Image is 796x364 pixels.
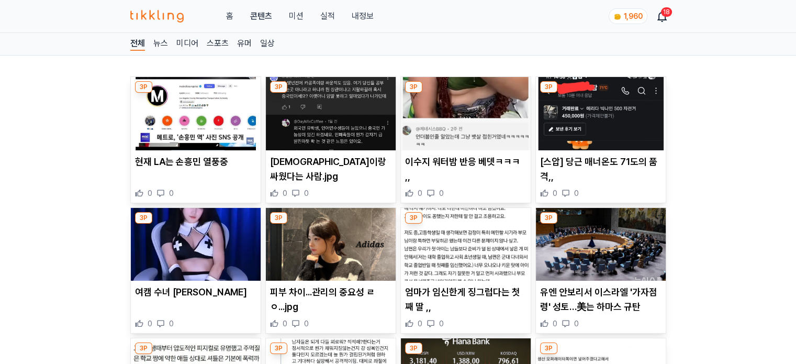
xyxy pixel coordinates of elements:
div: 3P [540,343,557,354]
a: 내정보 [351,10,373,23]
span: 0 [304,318,309,329]
img: coin [613,13,622,21]
span: 0 [283,188,287,198]
div: 18 [661,7,672,17]
a: 미디어 [176,37,198,51]
a: 스포츠 [207,37,229,51]
span: 0 [304,188,309,198]
div: 3P [540,212,557,224]
a: 일상 [260,37,275,51]
img: 피부 차이...관리의 중요성 ㄹㅇ...jpg [266,208,396,281]
div: 3P [135,212,152,224]
p: 여캠 수녀 [PERSON_NAME] [135,285,256,300]
span: 0 [553,188,557,198]
p: 유엔 안보리서 이스라엘 '가자점령' 성토…美는 하마스 규탄 [540,285,662,314]
a: 실적 [320,10,334,23]
img: 이수지 워터밤 반응 베뎃ㅋㅋㅋ ,, [401,77,531,150]
a: 홈 [226,10,233,23]
a: 유머 [237,37,252,51]
span: 0 [148,188,152,198]
span: 0 [439,318,444,329]
span: 0 [553,318,557,329]
a: 전체 [130,37,145,51]
div: 3P [540,81,557,93]
p: [스압] 당근 매너온도 71도의 품격,, [540,155,662,184]
img: 카공족이랑 싸웠다는 사람.jpg [266,77,396,150]
img: 여캠 수녀 코스프레 [131,208,261,281]
img: 유엔 안보리서 이스라엘 '가자점령' 성토…美는 하마스 규탄 [536,208,666,281]
span: 0 [574,188,579,198]
div: 3P [135,343,152,354]
p: 이수지 워터밤 반응 베뎃ㅋㅋㅋ ,, [405,155,526,184]
div: 3P [270,343,287,354]
span: 0 [169,188,174,198]
span: 0 [148,318,152,329]
p: [DEMOGRAPHIC_DATA]이랑 싸웠다는 사람.jpg [270,155,391,184]
p: 피부 차이...관리의 중요성 ㄹㅇ...jpg [270,285,391,314]
div: 3P [405,81,422,93]
div: 3P [270,212,287,224]
div: 3P 피부 차이...관리의 중요성 ㄹㅇ...jpg 피부 차이...관리의 중요성 ㄹㅇ...jpg 0 0 [265,207,396,334]
p: 엄마가 임신한게 징그럽다는 첫째 딸 ,, [405,285,526,314]
img: 티끌링 [130,10,184,23]
div: 3P 여캠 수녀 코스프레 여캠 수녀 [PERSON_NAME] 0 0 [130,207,261,334]
div: 3P 카공족이랑 싸웠다는 사람.jpg [DEMOGRAPHIC_DATA]이랑 싸웠다는 사람.jpg 0 0 [265,76,396,203]
button: 미션 [288,10,303,23]
a: 뉴스 [153,37,168,51]
div: 3P [405,343,422,354]
div: 3P [스압] 당근 매너온도 71도의 품격,, [스압] 당근 매너온도 71도의 품격,, 0 0 [535,76,666,203]
span: 0 [418,318,422,329]
div: 3P [405,212,422,224]
div: 3P [135,81,152,93]
span: 0 [283,318,287,329]
div: 3P 엄마가 임신한게 징그럽다는 첫째 딸 ,, 엄마가 임신한게 징그럽다는 첫째 딸 ,, 0 0 [400,207,531,334]
span: 1,960 [624,12,643,20]
span: 0 [418,188,422,198]
div: 3P 유엔 안보리서 이스라엘 '가자점령' 성토…美는 하마스 규탄 유엔 안보리서 이스라엘 '가자점령' 성토…美는 하마스 규탄 0 0 [535,207,666,334]
img: 엄마가 임신한게 징그럽다는 첫째 딸 ,, [401,208,531,281]
span: 0 [439,188,444,198]
div: 3P 이수지 워터밤 반응 베뎃ㅋㅋㅋ ,, 이수지 워터밤 반응 베뎃ㅋㅋㅋ ,, 0 0 [400,76,531,203]
img: [스압] 당근 매너온도 71도의 품격,, [536,77,666,150]
a: 콘텐츠 [250,10,272,23]
p: 현재 LA는 손흥민 열풍중 [135,155,256,169]
a: coin 1,960 [609,8,645,24]
span: 0 [574,318,579,329]
img: 현재 LA는 손흥민 열풍중 [131,77,261,150]
div: 3P [270,81,287,93]
a: 18 [658,10,666,23]
span: 0 [169,318,174,329]
div: 3P 현재 LA는 손흥민 열풍중 현재 LA는 손흥민 열풍중 0 0 [130,76,261,203]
